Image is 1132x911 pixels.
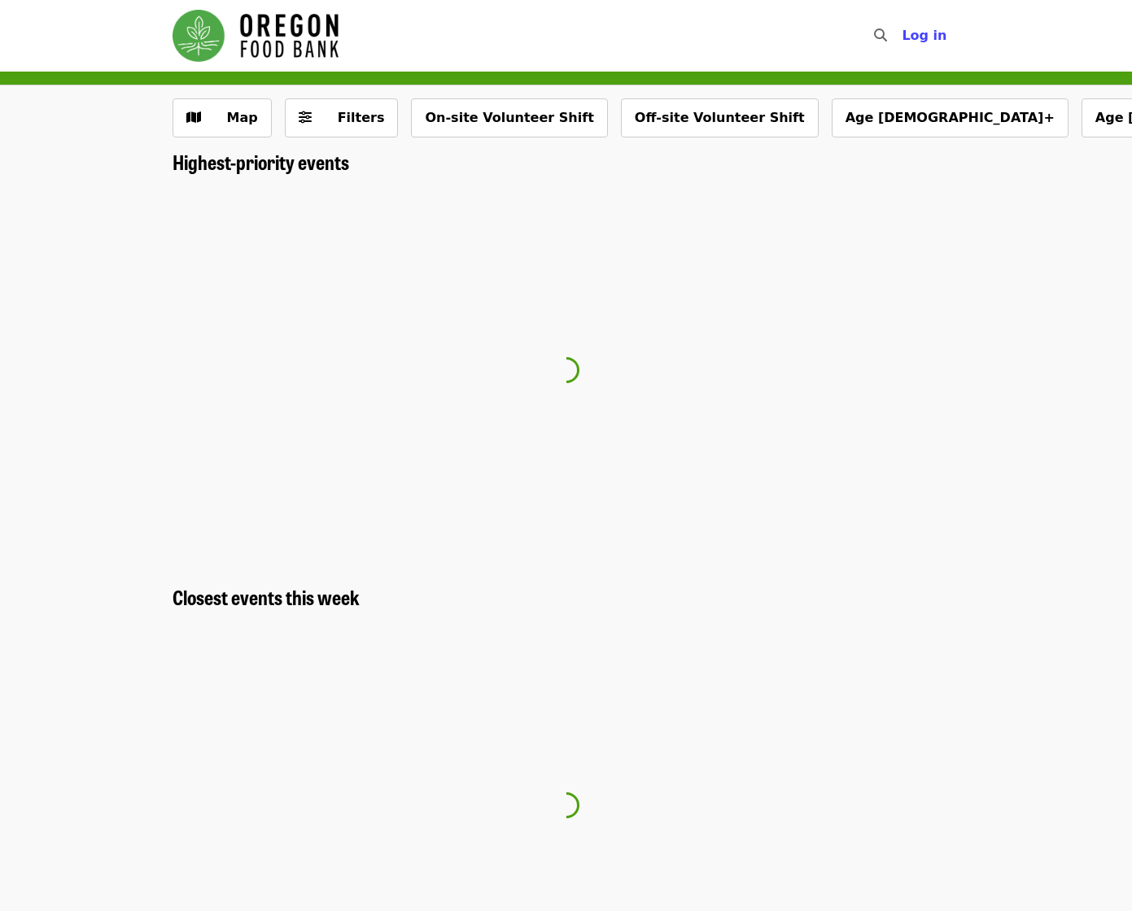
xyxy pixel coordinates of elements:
button: Age [DEMOGRAPHIC_DATA]+ [832,98,1069,137]
button: Log in [889,20,959,52]
span: Log in [902,28,946,43]
button: Off-site Volunteer Shift [621,98,819,137]
span: Map [227,110,258,125]
a: Closest events this week [173,586,360,609]
span: Filters [338,110,385,125]
img: Oregon Food Bank - Home [173,10,339,62]
i: sliders-h icon [299,110,312,125]
div: Closest events this week [160,586,973,609]
a: Highest-priority events [173,150,349,174]
span: Closest events this week [173,582,360,611]
input: Search [897,16,910,55]
button: Show map view [173,98,272,137]
span: Highest-priority events [173,147,349,176]
div: Highest-priority events [160,150,973,174]
button: On-site Volunteer Shift [411,98,607,137]
i: search icon [874,28,887,43]
button: Filters (0 selected) [285,98,399,137]
i: map icon [186,110,201,125]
